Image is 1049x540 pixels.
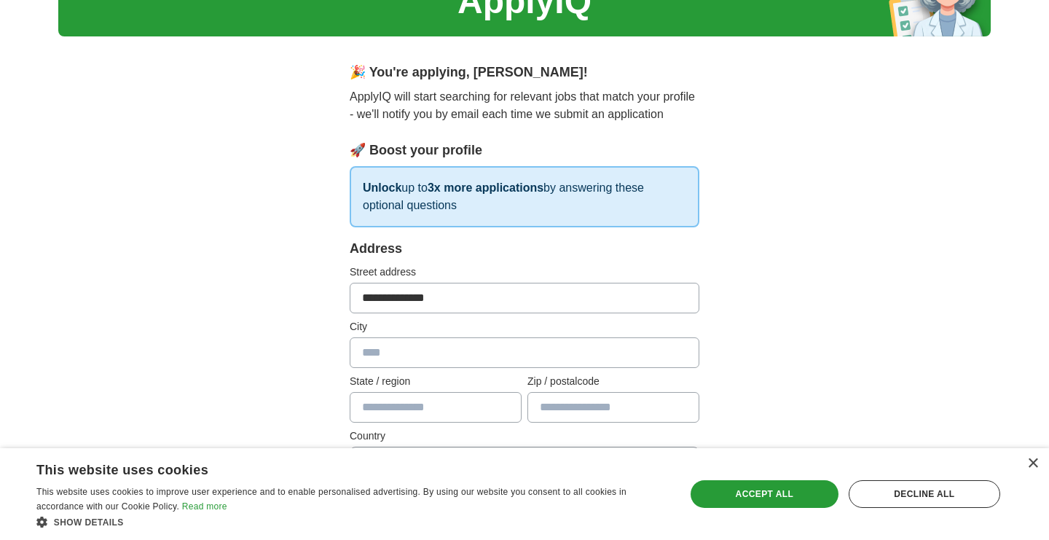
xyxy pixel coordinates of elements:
[350,374,522,389] label: State / region
[350,141,699,160] div: 🚀 Boost your profile
[36,457,630,479] div: This website uses cookies
[36,514,667,529] div: Show details
[350,429,699,444] label: Country
[1027,458,1038,469] div: Close
[350,265,699,280] label: Street address
[182,501,227,512] a: Read more, opens a new window
[691,480,838,508] div: Accept all
[849,480,1000,508] div: Decline all
[350,166,699,227] p: up to by answering these optional questions
[350,63,699,82] div: 🎉 You're applying , [PERSON_NAME] !
[363,181,401,194] strong: Unlock
[350,319,699,334] label: City
[36,487,626,512] span: This website uses cookies to improve user experience and to enable personalised advertising. By u...
[428,181,543,194] strong: 3x more applications
[350,88,699,123] p: ApplyIQ will start searching for relevant jobs that match your profile - we'll notify you by emai...
[527,374,699,389] label: Zip / postalcode
[54,517,124,528] span: Show details
[350,239,699,259] div: Address
[350,447,699,477] button: Please select...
